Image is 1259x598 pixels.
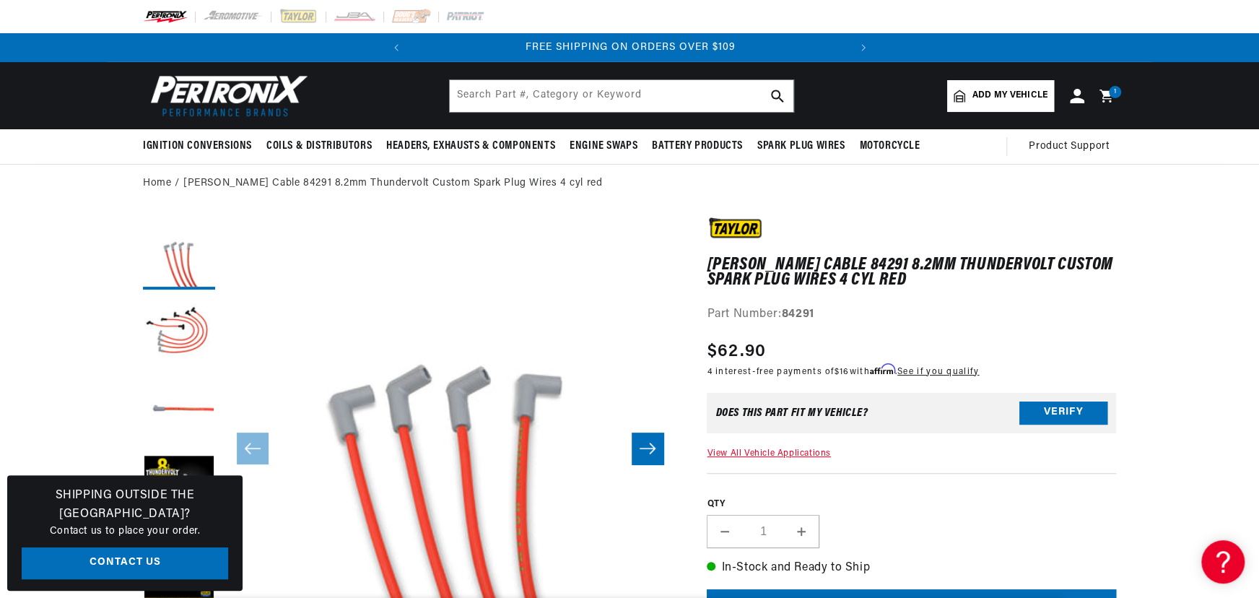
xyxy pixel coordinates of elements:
[1114,86,1117,98] span: 1
[143,175,1116,191] nav: breadcrumbs
[707,365,979,378] p: 4 interest-free payments of with .
[143,175,171,191] a: Home
[22,524,228,539] p: Contact us to place your order.
[266,139,372,154] span: Coils & Distributors
[382,33,411,62] button: Translation missing: en.sections.announcements.previous_announcement
[707,258,1116,287] h1: [PERSON_NAME] Cable 84291 8.2mm Thundervolt Custom Spark Plug Wires 4 cyl red
[237,433,269,464] button: Slide left
[852,129,927,163] summary: Motorcycle
[762,80,793,112] button: search button
[411,40,850,56] div: 2 of 2
[143,376,215,448] button: Load image 3 in gallery view
[450,80,793,112] input: Search Part #, Category or Keyword
[1029,139,1109,155] span: Product Support
[707,339,766,365] span: $62.90
[707,498,1116,511] label: QTY
[143,71,309,121] img: Pertronix
[259,129,379,163] summary: Coils & Distributors
[652,139,743,154] span: Battery Products
[183,175,602,191] a: [PERSON_NAME] Cable 84291 8.2mm Thundervolt Custom Spark Plug Wires 4 cyl red
[707,559,1116,578] p: In-Stock and Ready to Ship
[1019,402,1107,425] button: Verify
[632,433,663,464] button: Slide right
[143,456,215,528] button: Load image 4 in gallery view
[386,139,555,154] span: Headers, Exhausts & Components
[947,80,1054,112] a: Add my vehicle
[143,217,215,290] button: Load image 1 in gallery view
[562,129,645,163] summary: Engine Swaps
[707,305,1116,324] div: Part Number:
[645,129,750,163] summary: Battery Products
[750,129,853,163] summary: Spark Plug Wires
[859,139,920,154] span: Motorcycle
[835,368,850,376] span: $16
[107,33,1152,62] slideshow-component: Translation missing: en.sections.announcements.announcement_bar
[526,42,736,53] span: FREE SHIPPING ON ORDERS OVER $109
[22,547,228,580] a: Contact Us
[897,368,979,376] a: See if you qualify - Learn more about Affirm Financing (opens in modal)
[22,487,228,524] h3: Shipping Outside the [GEOGRAPHIC_DATA]?
[143,129,259,163] summary: Ignition Conversions
[782,308,814,320] strong: 84291
[707,449,830,458] a: View All Vehicle Applications
[411,40,850,56] div: Announcement
[849,33,878,62] button: Translation missing: en.sections.announcements.next_announcement
[870,364,895,375] span: Affirm
[757,139,845,154] span: Spark Plug Wires
[715,407,868,419] div: Does This part fit My vehicle?
[570,139,637,154] span: Engine Swaps
[379,129,562,163] summary: Headers, Exhausts & Components
[143,139,252,154] span: Ignition Conversions
[972,89,1047,103] span: Add my vehicle
[143,297,215,369] button: Load image 2 in gallery view
[1029,129,1116,164] summary: Product Support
